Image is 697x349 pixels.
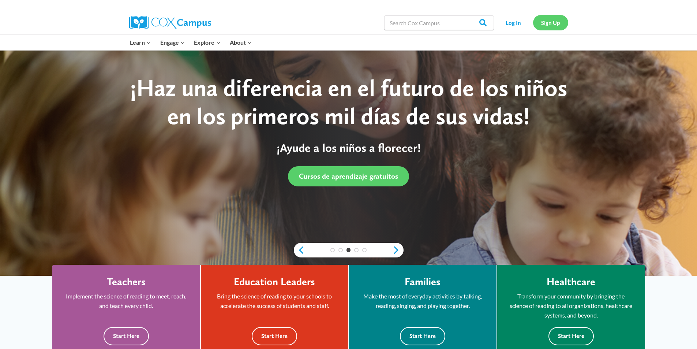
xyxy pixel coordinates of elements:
div: ¡Haz una diferencia en el futuro de los niños en los primeros mil días de sus vidas! [120,74,577,130]
h4: Healthcare [547,276,595,288]
button: Child menu of Engage [155,35,190,50]
a: 5 [362,248,367,252]
a: Cursos de aprendizaje gratuitos [288,166,409,186]
p: Make the most of everyday activities by talking, reading, singing, and playing together. [360,292,486,310]
nav: Secondary Navigation [498,15,568,30]
p: ¡Ayude a los niños a florecer! [120,141,577,155]
span: Cursos de aprendizaje gratuitos [299,172,398,181]
p: Bring the science of reading to your schools to accelerate the success of students and staff. [212,292,337,310]
p: Transform your community by bringing the science of reading to all organizations, healthcare syst... [508,292,634,320]
a: 2 [338,248,343,252]
button: Start Here [104,327,149,345]
a: next [393,246,404,255]
button: Start Here [252,327,297,345]
button: Start Here [400,327,445,345]
h4: Teachers [107,276,146,288]
button: Start Here [548,327,594,345]
button: Child menu of Learn [125,35,156,50]
a: previous [294,246,305,255]
h4: Families [405,276,441,288]
h4: Education Leaders [234,276,315,288]
a: 3 [346,248,351,252]
a: Log In [498,15,529,30]
p: Implement the science of reading to meet, reach, and teach every child. [63,292,189,310]
a: 1 [330,248,335,252]
button: Child menu of Explore [190,35,225,50]
button: Child menu of About [225,35,256,50]
nav: Primary Navigation [125,35,256,50]
img: Cox Campus [129,16,211,29]
a: Sign Up [533,15,568,30]
div: content slider buttons [294,243,404,257]
input: Search Cox Campus [384,15,494,30]
a: 4 [354,248,359,252]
